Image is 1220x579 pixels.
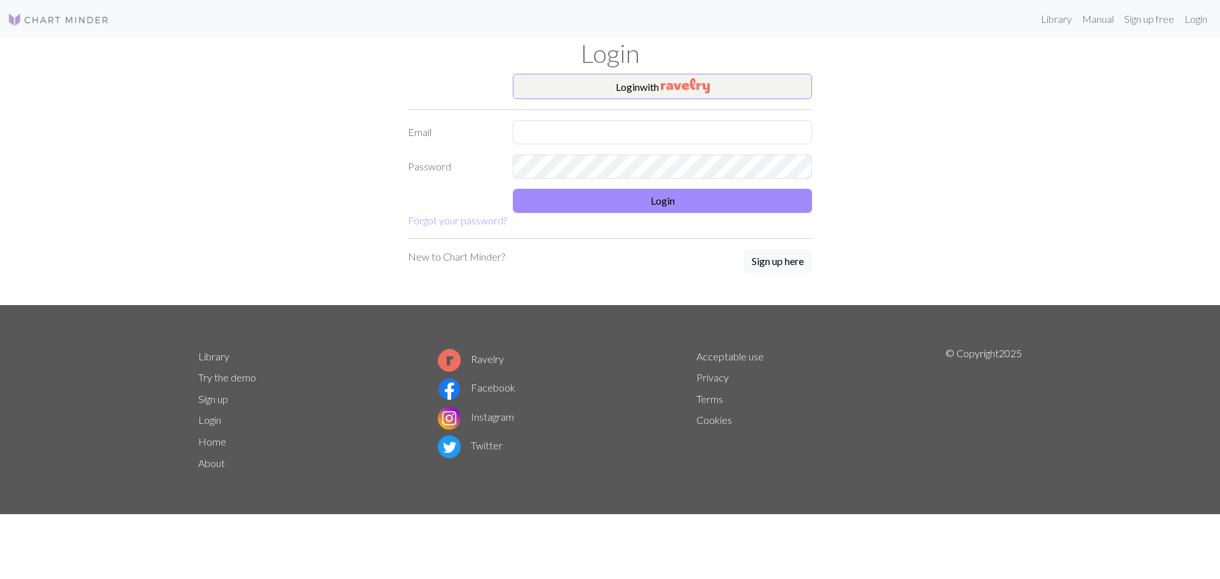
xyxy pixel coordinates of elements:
button: Loginwith [513,74,812,99]
button: Sign up here [743,249,812,273]
a: About [198,457,225,469]
a: Cookies [696,414,732,426]
a: Sign up free [1119,6,1179,32]
a: Terms [696,393,723,405]
img: Facebook logo [438,378,461,400]
img: Ravelry [661,78,710,93]
a: Instagram [438,411,514,423]
a: Acceptable use [696,350,764,362]
a: Login [198,414,221,426]
a: Facebook [438,381,515,393]
img: Logo [8,12,109,27]
a: Sign up here [743,249,812,275]
a: Privacy [696,371,729,383]
img: Instagram logo [438,407,461,430]
a: Forgot your password? [408,214,507,226]
label: Email [400,120,505,144]
a: Login [1179,6,1212,32]
h1: Login [191,38,1029,69]
img: Twitter logo [438,435,461,458]
a: Ravelry [438,353,504,365]
button: Login [513,189,812,213]
a: Sign up [198,393,228,405]
img: Ravelry logo [438,349,461,372]
p: © Copyright 2025 [945,346,1022,474]
a: Twitter [438,439,503,451]
p: New to Chart Minder? [408,249,505,264]
a: Manual [1077,6,1119,32]
a: Try the demo [198,371,256,383]
a: Library [1036,6,1077,32]
label: Password [400,154,505,179]
a: Home [198,435,226,447]
a: Library [198,350,229,362]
